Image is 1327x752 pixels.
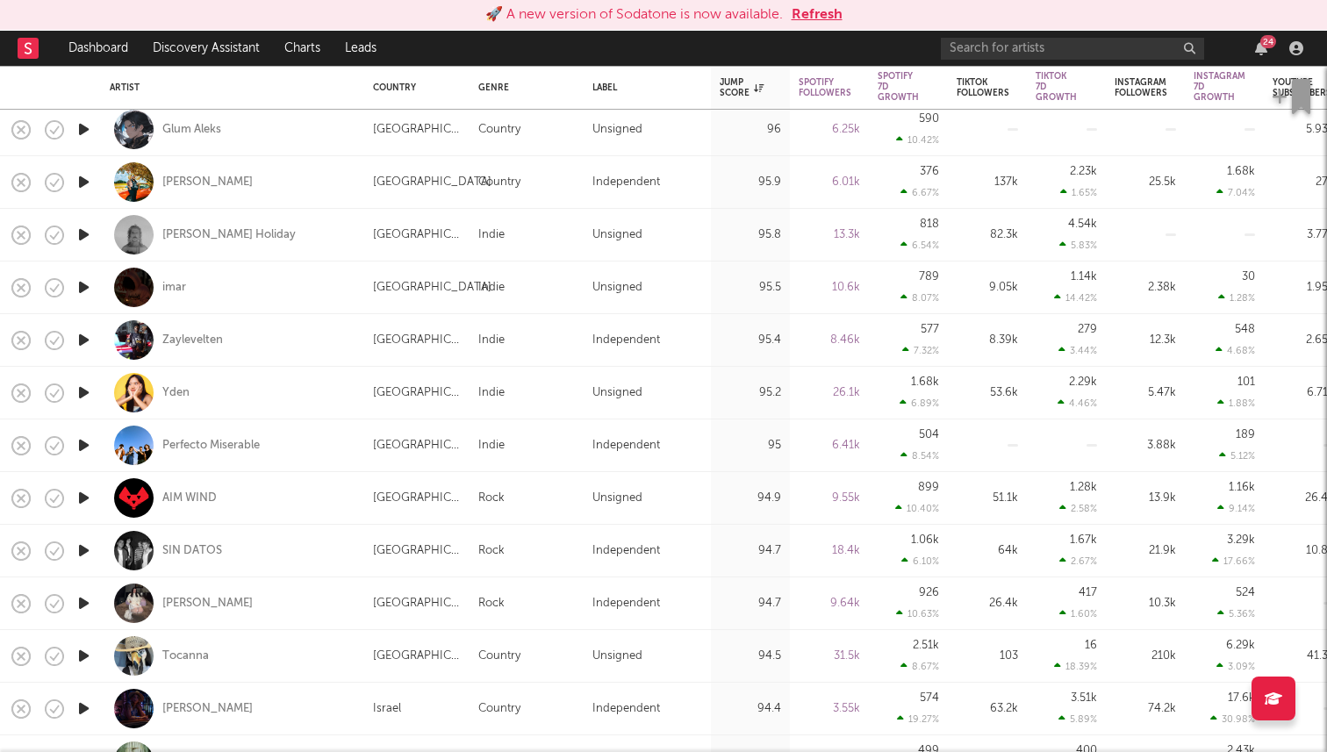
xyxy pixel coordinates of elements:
div: Spotify Followers [799,77,851,98]
div: 6.67 % [900,187,939,198]
div: 376 [920,166,939,177]
div: 5.47k [1115,383,1176,404]
div: 1.68k [911,376,939,388]
a: Perfecto Miserable [162,438,260,454]
div: 26.4k [957,593,1018,614]
a: [PERSON_NAME] [162,701,253,717]
div: 818 [920,218,939,230]
div: 8.54 % [900,450,939,462]
button: 24 [1255,41,1267,55]
div: 8.67 % [900,661,939,672]
div: 5.83 % [1059,240,1097,251]
div: 1.67k [1070,534,1097,546]
a: Glum Aleks [162,122,221,138]
div: 7.32 % [902,345,939,356]
div: 590 [919,113,939,125]
div: 789 [919,271,939,283]
div: 7.04 % [1216,187,1255,198]
div: [GEOGRAPHIC_DATA] [373,593,461,614]
div: Rock [478,541,505,562]
div: Unsigned [592,225,642,246]
div: 95 [720,435,781,456]
div: 94.7 [720,593,781,614]
div: Genre [478,82,566,93]
div: Tiktok Followers [957,77,1009,98]
div: 1.28 % [1218,292,1255,304]
div: Jump Score [720,77,764,98]
div: 6.89 % [900,397,939,409]
div: 95.5 [720,277,781,298]
div: 95.8 [720,225,781,246]
div: Instagram Followers [1115,77,1167,98]
div: [GEOGRAPHIC_DATA] [373,383,461,404]
div: 6.29k [1226,640,1255,651]
div: 9.55k [799,488,860,509]
div: 8.46k [799,330,860,351]
div: [GEOGRAPHIC_DATA] [373,277,491,298]
div: 8.39k [957,330,1018,351]
div: 1.65 % [1060,187,1097,198]
div: 96 [720,119,781,140]
div: 30.98 % [1210,713,1255,725]
div: 2.58 % [1059,503,1097,514]
div: 26.1k [799,383,860,404]
div: Independent [592,330,660,351]
a: [PERSON_NAME] Holiday [162,227,296,243]
div: 10.42 % [896,134,939,146]
div: 577 [921,324,939,335]
div: 94.9 [720,488,781,509]
div: 504 [919,429,939,440]
div: Country [373,82,452,93]
div: 3.09 % [1216,661,1255,672]
div: 8.07 % [900,292,939,304]
div: [GEOGRAPHIC_DATA] [373,488,461,509]
div: 926 [919,587,939,598]
a: Zaylevelten [162,333,223,348]
a: [PERSON_NAME] [162,596,253,612]
div: Tocanna [162,648,209,664]
div: 94.7 [720,541,781,562]
div: Indie [478,277,505,298]
div: Unsigned [592,383,642,404]
div: 53.6k [957,383,1018,404]
div: 3.51k [1071,692,1097,704]
div: [GEOGRAPHIC_DATA] [373,541,461,562]
div: 1.88 % [1217,397,1255,409]
div: 25.5k [1115,172,1176,193]
div: 94.5 [720,646,781,667]
div: 189 [1236,429,1255,440]
div: 101 [1237,376,1255,388]
a: Charts [272,31,333,66]
div: imar [162,280,186,296]
div: Country [478,698,520,720]
div: 210k [1115,646,1176,667]
div: 82.3k [957,225,1018,246]
div: 1.68k [1227,166,1255,177]
div: 51.1k [957,488,1018,509]
div: 1.60 % [1059,608,1097,620]
a: Discovery Assistant [140,31,272,66]
div: Rock [478,593,505,614]
div: Unsigned [592,277,642,298]
div: Label [592,82,693,93]
div: 18.39 % [1054,661,1097,672]
div: Spotify 7D Growth [878,71,919,103]
div: 1.16k [1229,482,1255,493]
div: 899 [918,482,939,493]
div: 94.4 [720,698,781,720]
div: 279 [1078,324,1097,335]
div: 12.3k [1115,330,1176,351]
div: 10.3k [1115,593,1176,614]
div: Rock [478,488,505,509]
div: 13.9k [1115,488,1176,509]
div: Unsigned [592,119,642,140]
a: [PERSON_NAME] [162,175,253,190]
div: 9.14 % [1217,503,1255,514]
div: 9.64k [799,593,860,614]
div: 3.55k [799,698,860,720]
div: [GEOGRAPHIC_DATA] [373,119,461,140]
